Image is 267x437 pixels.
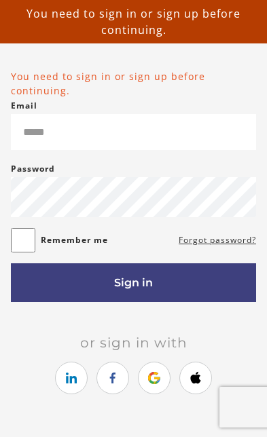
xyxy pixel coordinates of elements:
label: Remember me [41,232,108,248]
a: https://courses.thinkific.com/users/auth/linkedin?ss%5Breferral%5D=&ss%5Buser_return_to%5D=%2Foau... [55,362,88,394]
span: Or sign in with [69,335,198,351]
a: Forgot password? [179,232,256,248]
label: Password [11,161,55,177]
a: https://courses.thinkific.com/users/auth/google?ss%5Breferral%5D=&ss%5Buser_return_to%5D=%2Foauth... [138,362,171,394]
button: Sign in [11,263,256,302]
p: You need to sign in or sign up before continuing. [5,5,262,38]
label: Email [11,98,37,114]
a: https://courses.thinkific.com/users/auth/facebook?ss%5Breferral%5D=&ss%5Buser_return_to%5D=%2Foau... [96,362,129,394]
a: https://courses.thinkific.com/users/auth/apple?ss%5Breferral%5D=&ss%5Buser_return_to%5D=%2Foauth2... [179,362,212,394]
li: You need to sign in or sign up before continuing. [11,69,256,98]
